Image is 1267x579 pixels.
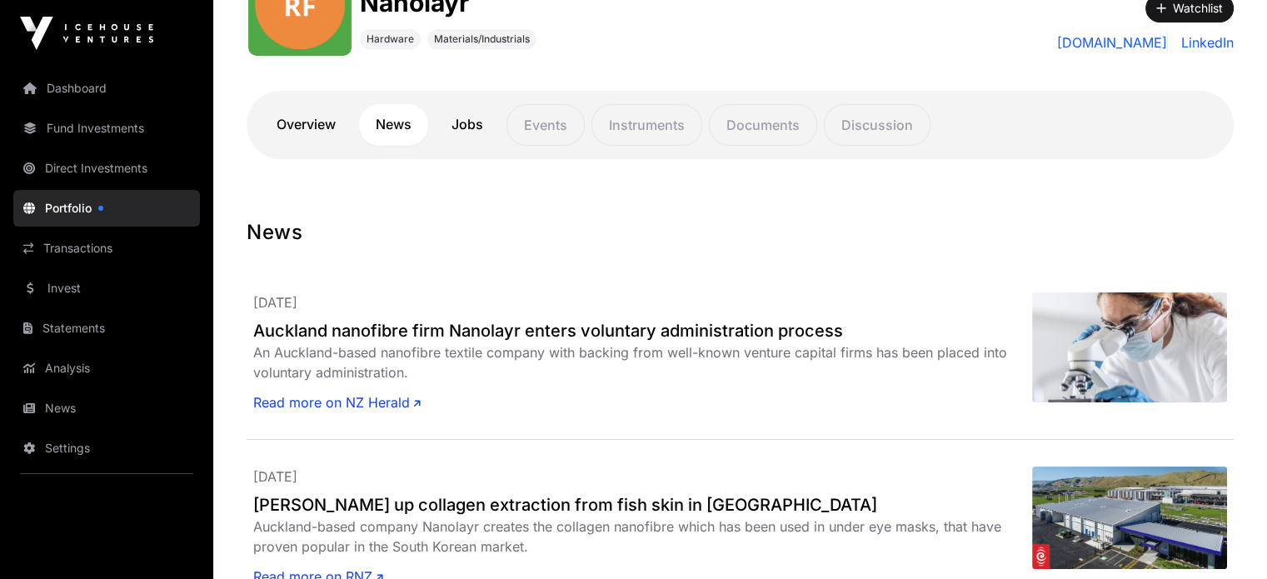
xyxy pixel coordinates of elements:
img: H7AB3QAHWVAUBGCTYQCTPUHQDQ.jpg [1032,292,1227,402]
a: Read more on NZ Herald [253,392,421,412]
a: Analysis [13,350,200,387]
a: Fund Investments [13,110,200,147]
a: News [13,390,200,427]
span: Hardware [367,32,414,46]
a: Statements [13,310,200,347]
img: Icehouse Ventures Logo [20,17,153,50]
a: [DOMAIN_NAME] [1057,32,1168,52]
p: Instruments [591,104,702,146]
p: Discussion [824,104,930,146]
a: Dashboard [13,70,200,107]
a: [PERSON_NAME] up collagen extraction from fish skin in [GEOGRAPHIC_DATA] [253,493,1032,517]
a: Settings [13,430,200,467]
a: Portfolio [13,190,200,227]
p: Events [506,104,585,146]
nav: Tabs [260,104,1220,146]
span: Materials/Industrials [434,32,530,46]
p: [DATE] [253,467,1032,487]
a: Auckland nanofibre firm Nanolayr enters voluntary administration process [253,319,1032,342]
a: Jobs [435,104,500,146]
a: Transactions [13,230,200,267]
a: News [359,104,428,146]
a: Direct Investments [13,150,200,187]
p: Documents [709,104,817,146]
div: Auckland-based company Nanolayr creates the collagen nanofibre which has been used in under eye m... [253,517,1032,557]
img: 4LILI19_Aerial_view_of_Sanford_s_new_Bioactives_plant_in_Blenheim_jpg.jpeg [1032,467,1227,569]
a: LinkedIn [1175,32,1234,52]
iframe: Chat Widget [1184,499,1267,579]
p: [DATE] [253,292,1032,312]
h1: News [247,219,1234,246]
a: Invest [13,270,200,307]
div: An Auckland-based nanofibre textile company with backing from well-known venture capital firms ha... [253,342,1032,382]
a: Overview [260,104,352,146]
